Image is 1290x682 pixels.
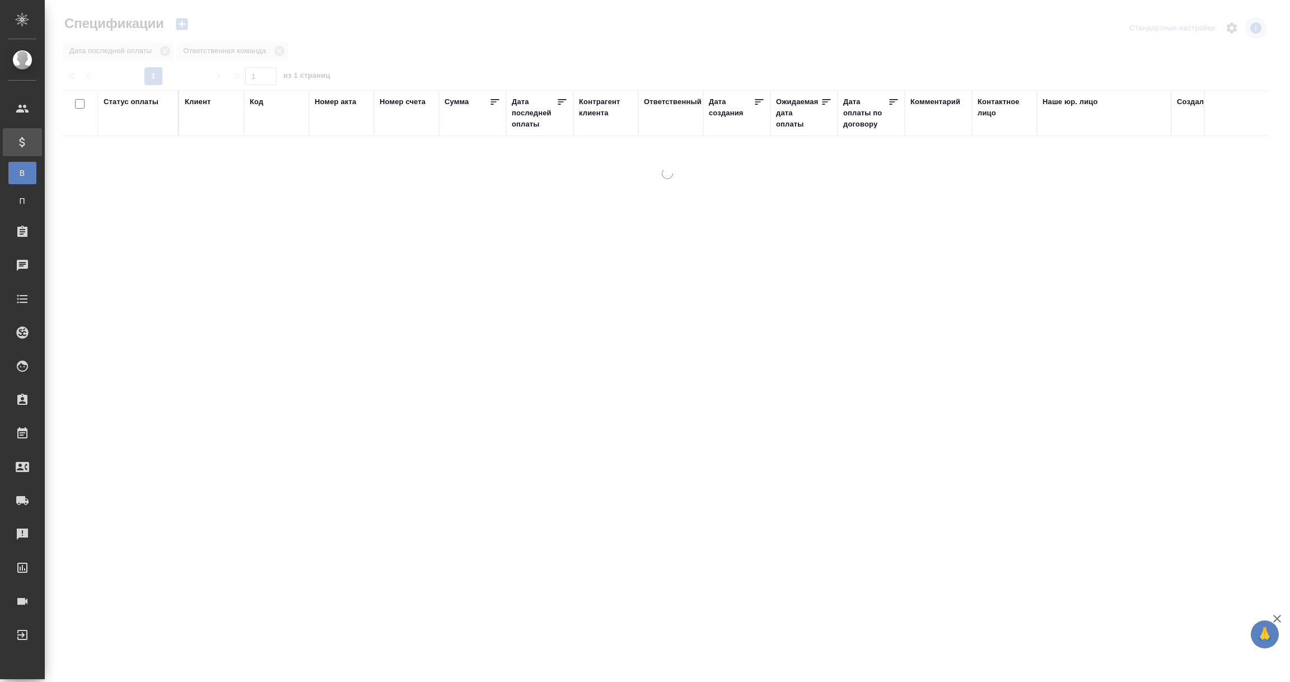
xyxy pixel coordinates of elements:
div: Наше юр. лицо [1043,96,1098,108]
button: 🙏 [1251,620,1279,648]
div: Дата последней оплаты [512,96,557,130]
div: Ожидаемая дата оплаты [776,96,821,130]
div: Дата оплаты по договору [843,96,888,130]
a: В [8,162,36,184]
div: Дата создания [709,96,754,119]
div: Клиент [185,96,211,108]
div: Контрагент клиента [579,96,633,119]
div: Сумма [445,96,469,108]
div: Статус оплаты [104,96,158,108]
div: Код [250,96,263,108]
div: Ответственный [644,96,702,108]
div: Комментарий [910,96,960,108]
span: П [14,195,31,207]
div: Контактное лицо [978,96,1031,119]
div: Номер счета [380,96,426,108]
span: 🙏 [1255,623,1274,646]
a: П [8,190,36,212]
div: Номер акта [315,96,356,108]
span: В [14,167,31,179]
div: Создал [1177,96,1204,108]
